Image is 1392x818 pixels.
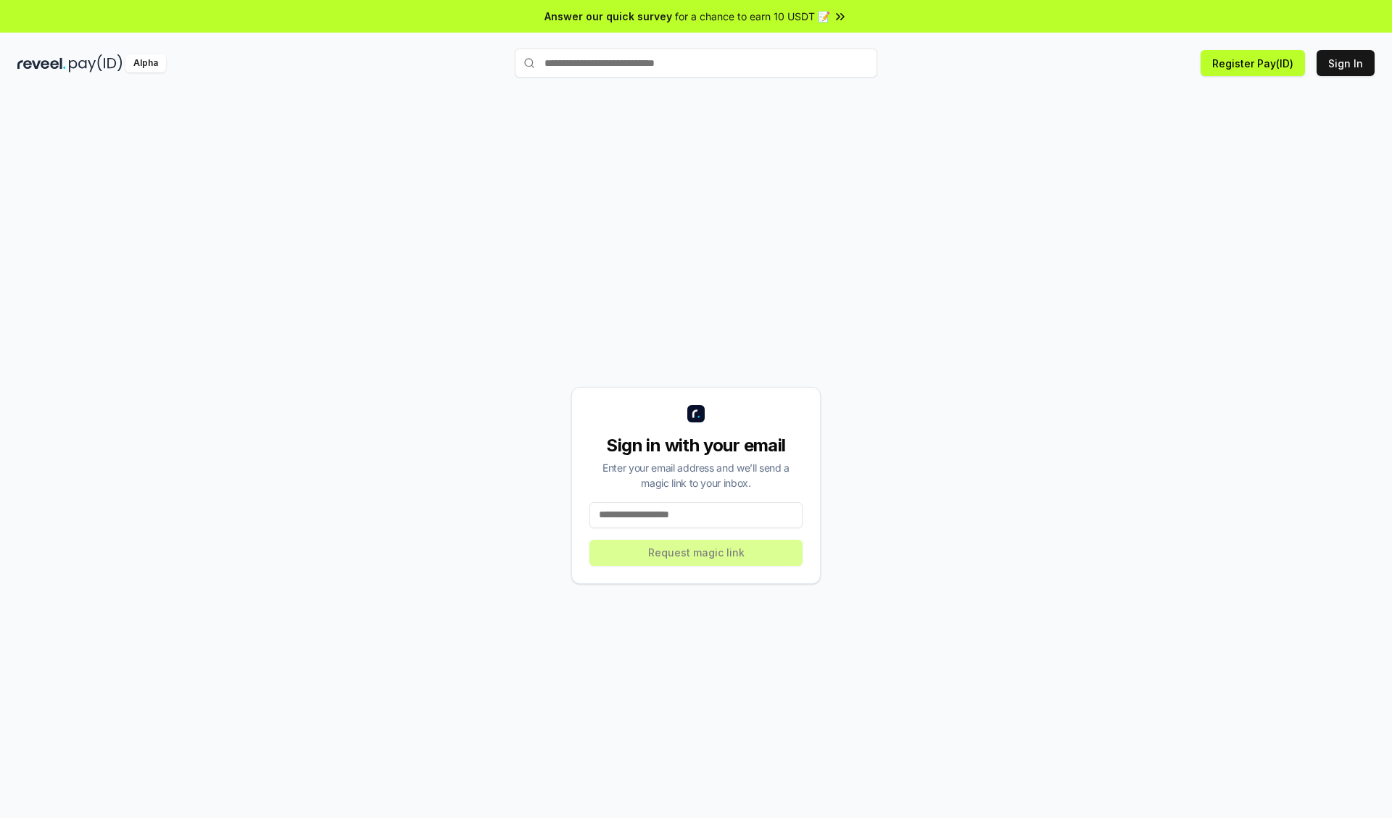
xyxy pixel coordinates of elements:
span: for a chance to earn 10 USDT 📝 [675,9,830,24]
div: Alpha [125,54,166,72]
div: Enter your email address and we’ll send a magic link to your inbox. [589,460,803,491]
div: Sign in with your email [589,434,803,457]
span: Answer our quick survey [544,9,672,24]
img: logo_small [687,405,705,422]
button: Register Pay(ID) [1201,50,1305,76]
img: pay_id [69,54,123,72]
button: Sign In [1317,50,1375,76]
img: reveel_dark [17,54,66,72]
